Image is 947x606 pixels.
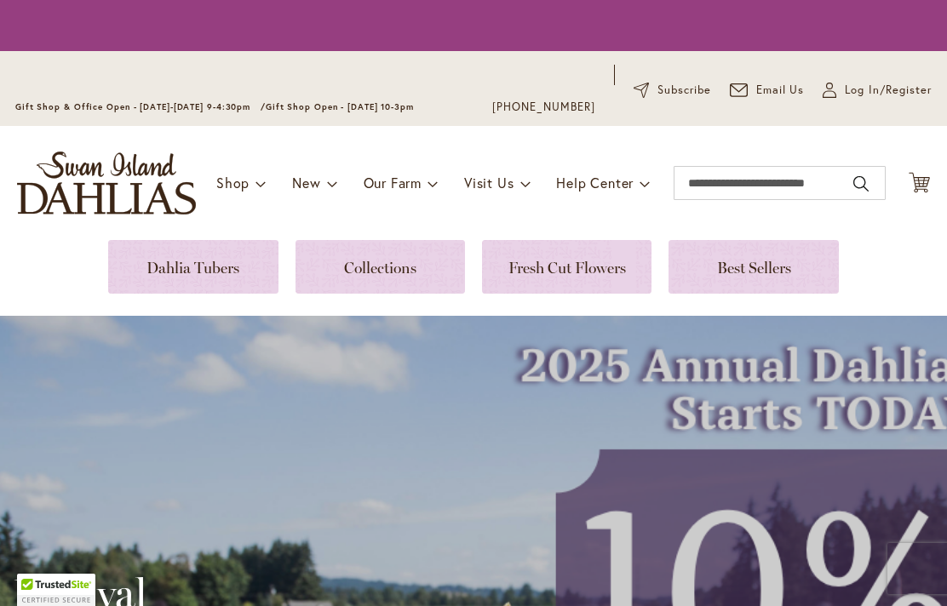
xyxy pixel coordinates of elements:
span: Log In/Register [845,82,932,99]
span: Visit Us [464,174,514,192]
span: Subscribe [657,82,711,99]
span: Email Us [756,82,805,99]
a: [PHONE_NUMBER] [492,99,595,116]
a: Subscribe [634,82,711,99]
span: Gift Shop & Office Open - [DATE]-[DATE] 9-4:30pm / [15,101,266,112]
span: Help Center [556,174,634,192]
span: Our Farm [364,174,422,192]
button: Search [853,170,869,197]
span: New [292,174,320,192]
a: store logo [17,151,196,214]
span: Gift Shop Open - [DATE] 10-3pm [266,101,414,112]
a: Email Us [730,82,805,99]
a: Log In/Register [823,82,932,99]
span: Shop [216,174,250,192]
